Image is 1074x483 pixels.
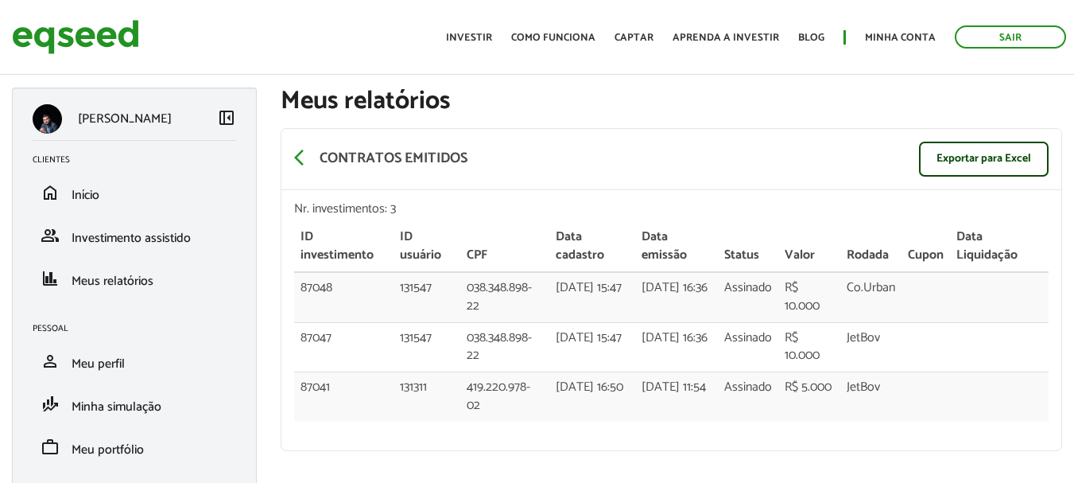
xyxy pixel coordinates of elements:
[33,226,236,245] a: groupInvestimento assistido
[41,226,60,245] span: group
[72,185,99,206] span: Início
[778,222,840,272] th: Valor
[217,108,236,127] span: left_panel_close
[72,271,153,292] span: Meus relatórios
[950,222,1049,272] th: Data Liquidação
[635,372,718,422] td: [DATE] 11:54
[778,372,840,422] td: R$ 5.000
[549,272,635,322] td: [DATE] 15:47
[33,395,236,414] a: finance_modeMinha simulação
[718,272,778,322] td: Assinado
[41,269,60,288] span: finance
[718,372,778,422] td: Assinado
[635,222,718,272] th: Data emissão
[33,269,236,288] a: financeMeus relatórios
[778,322,840,372] td: R$ 10.000
[460,322,549,372] td: 038.348.898-22
[460,372,549,422] td: 419.220.978-02
[72,353,125,375] span: Meu perfil
[919,142,1049,177] a: Exportar para Excel
[281,88,1062,115] h1: Meus relatórios
[394,322,461,372] td: 131547
[72,439,144,461] span: Meu portfólio
[294,148,313,170] a: arrow_back_ios
[635,322,718,372] td: [DATE] 16:36
[294,372,394,422] td: 87041
[41,395,60,414] span: finance_mode
[635,272,718,322] td: [DATE] 16:36
[673,33,779,43] a: Aprenda a investir
[394,372,461,422] td: 131311
[549,372,635,422] td: [DATE] 16:50
[33,352,236,371] a: personMeu perfil
[217,108,236,130] a: Colapsar menu
[901,222,950,272] th: Cupon
[615,33,653,43] a: Captar
[840,272,901,322] td: Co.Urban
[21,383,248,426] li: Minha simulação
[446,33,492,43] a: Investir
[294,322,394,372] td: 87047
[33,438,236,457] a: workMeu portfólio
[41,438,60,457] span: work
[718,322,778,372] td: Assinado
[294,272,394,322] td: 87048
[778,272,840,322] td: R$ 10.000
[549,322,635,372] td: [DATE] 15:47
[294,222,394,272] th: ID investimento
[840,222,901,272] th: Rodada
[33,183,236,202] a: homeInício
[294,203,1049,216] div: Nr. investimentos: 3
[865,33,936,43] a: Minha conta
[21,171,248,214] li: Início
[21,340,248,383] li: Meu perfil
[33,324,248,333] h2: Pessoal
[840,372,901,422] td: JetBov
[72,228,191,249] span: Investimento assistido
[21,426,248,469] li: Meu portfólio
[21,214,248,257] li: Investimento assistido
[549,222,635,272] th: Data cadastro
[460,222,549,272] th: CPF
[511,33,595,43] a: Como funciona
[41,352,60,371] span: person
[798,33,824,43] a: Blog
[955,25,1066,49] a: Sair
[394,222,461,272] th: ID usuário
[460,272,549,322] td: 038.348.898-22
[394,272,461,322] td: 131547
[78,111,172,127] p: [PERSON_NAME]
[41,183,60,202] span: home
[320,150,467,168] p: Contratos emitidos
[12,16,139,58] img: EqSeed
[33,155,248,165] h2: Clientes
[840,322,901,372] td: JetBov
[21,257,248,300] li: Meus relatórios
[718,222,778,272] th: Status
[294,148,313,167] span: arrow_back_ios
[72,396,161,418] span: Minha simulação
